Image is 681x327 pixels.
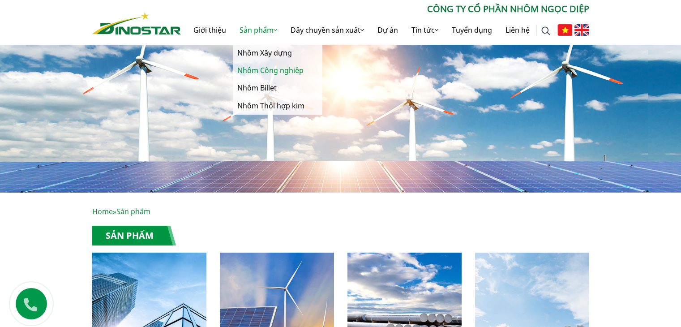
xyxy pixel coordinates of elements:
a: Dây chuyền sản xuất [284,16,371,44]
a: Nhôm Xây dựng [233,44,322,62]
h1: Sản phẩm [92,226,176,245]
a: Sản phẩm [233,16,284,44]
a: Nhôm Công nghiệp [233,62,322,79]
a: Nhôm Thỏi hợp kim [233,97,322,115]
a: Tuyển dụng [445,16,499,44]
a: Liên hệ [499,16,536,44]
img: Tiếng Việt [557,24,572,36]
a: Nhôm Billet [233,79,322,97]
span: Sản phẩm [116,207,150,216]
a: Tin tức [405,16,445,44]
img: English [574,24,589,36]
a: Home [92,207,113,216]
a: Giới thiệu [187,16,233,44]
img: Nhôm Dinostar [92,12,181,34]
img: search [541,26,550,35]
a: Dự án [371,16,405,44]
p: CÔNG TY CỔ PHẦN NHÔM NGỌC DIỆP [181,2,589,16]
span: » [92,207,150,216]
